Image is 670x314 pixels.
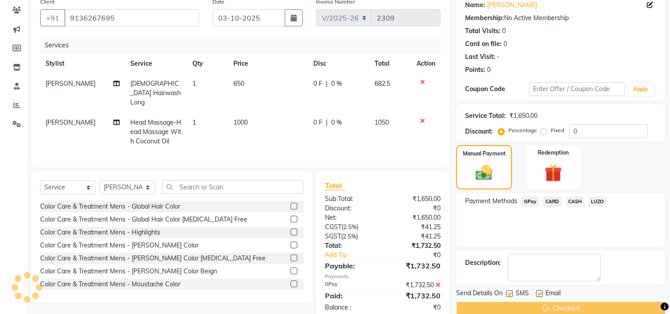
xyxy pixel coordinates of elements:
[465,197,517,206] span: Payment Methods
[539,162,567,184] img: _gift.svg
[543,197,562,207] span: CARD
[313,118,322,127] span: 0 F
[465,111,506,121] div: Service Total:
[313,79,322,88] span: 0 F
[233,80,244,88] span: 650
[463,150,506,158] label: Manual Payment
[318,204,383,213] div: Discount:
[465,13,657,23] div: No Active Membership
[343,233,356,240] span: 2.5%
[551,126,564,134] label: Fixed
[331,118,342,127] span: 0 %
[318,303,383,312] div: Balance :
[64,9,199,26] input: Search by Name/Mobile/Email/Code
[516,289,529,300] span: SMS
[325,223,341,231] span: CGST
[318,213,383,222] div: Net:
[318,281,383,290] div: GPay
[383,204,448,213] div: ₹0
[383,241,448,251] div: ₹1,732.50
[456,289,503,300] span: Send Details On
[566,197,585,207] span: CASH
[502,26,506,36] div: 0
[40,280,180,289] div: Color Care & Treatment Mens - Moustache Color
[487,0,537,10] a: [PERSON_NAME]
[538,149,569,157] label: Redemption
[40,228,160,237] div: Color Care & Treatment Mens - Highlights
[131,118,182,145] span: Head Massage-Head Massage With Coconut Oil
[318,241,383,251] div: Total:
[318,194,383,204] div: Sub Total:
[470,163,497,182] img: _cash.svg
[131,80,181,106] span: [DEMOGRAPHIC_DATA] Hairwash Long
[383,281,448,290] div: ₹1,732.50
[383,260,448,271] div: ₹1,732.50
[162,180,304,194] input: Search or Scan
[40,215,247,224] div: Color Care & Treatment Mens - Global Hair Color [MEDICAL_DATA] Free
[465,127,493,136] div: Discount:
[521,197,539,207] span: GPay
[465,258,501,268] div: Description:
[383,213,448,222] div: ₹1,650.00
[308,54,369,74] th: Disc
[325,181,345,190] span: Total
[465,52,495,62] div: Last Visit:
[318,232,383,241] div: ( )
[46,80,96,88] span: [PERSON_NAME]
[465,65,485,75] div: Points:
[318,222,383,232] div: ( )
[383,303,448,312] div: ₹0
[40,241,199,250] div: Color Care & Treatment Mens - [PERSON_NAME] Color
[508,126,537,134] label: Percentage
[343,223,357,230] span: 2.5%
[394,251,448,260] div: ₹0
[369,54,411,74] th: Total
[545,289,561,300] span: Email
[187,54,228,74] th: Qty
[41,37,447,54] div: Services
[529,82,624,96] input: Enter Offer / Coupon Code
[325,232,341,240] span: SGST
[628,83,654,96] button: Apply
[411,54,441,74] th: Action
[326,118,328,127] span: |
[192,80,196,88] span: 1
[497,52,499,62] div: -
[326,79,328,88] span: |
[318,251,394,260] a: Add Tip
[465,0,485,10] div: Name:
[465,13,504,23] div: Membership:
[125,54,187,74] th: Service
[465,84,529,94] div: Coupon Code
[318,260,383,271] div: Payable:
[325,273,441,281] div: Payments
[40,202,180,211] div: Color Care & Treatment Mens - Global Hair Color
[383,222,448,232] div: ₹41.25
[465,39,502,49] div: Card on file:
[383,194,448,204] div: ₹1,650.00
[509,111,537,121] div: ₹1,650.00
[40,267,217,276] div: Color Care & Treatment Mens - [PERSON_NAME] Color Beign
[383,232,448,241] div: ₹41.25
[383,290,448,301] div: ₹1,732.50
[331,79,342,88] span: 0 %
[504,39,507,49] div: 0
[465,26,500,36] div: Total Visits:
[375,118,389,126] span: 1050
[46,118,96,126] span: [PERSON_NAME]
[40,54,125,74] th: Stylist
[588,197,607,207] span: LUZO
[318,290,383,301] div: Paid:
[192,118,196,126] span: 1
[228,54,308,74] th: Price
[233,118,248,126] span: 1000
[375,80,390,88] span: 682.5
[40,254,266,263] div: Color Care & Treatment Mens - [PERSON_NAME] Color [MEDICAL_DATA] Free
[487,65,491,75] div: 0
[40,9,65,26] button: +91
